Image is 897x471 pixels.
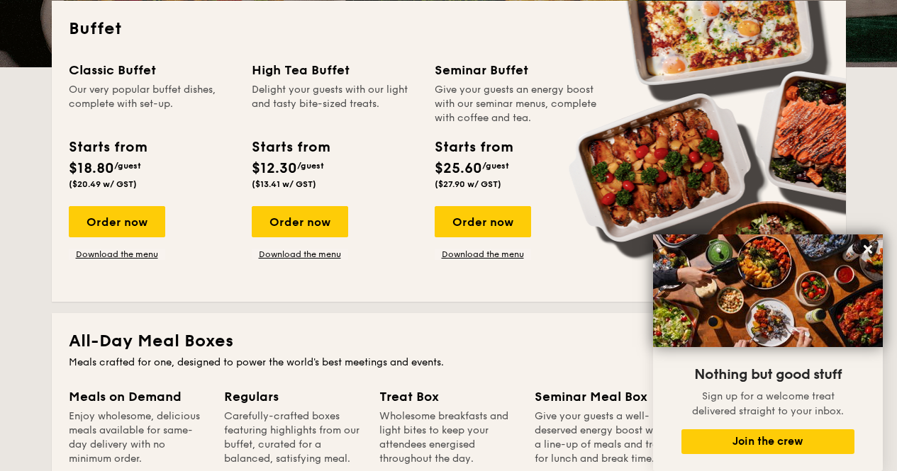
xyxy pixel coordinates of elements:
[435,206,531,237] div: Order now
[653,234,883,347] img: DSC07876-Edit02-Large.jpeg
[69,249,165,260] a: Download the menu
[69,179,137,189] span: ($20.49 w/ GST)
[252,249,348,260] a: Download the menu
[535,387,673,407] div: Seminar Meal Box
[435,137,512,158] div: Starts from
[69,330,829,353] h2: All-Day Meal Boxes
[69,83,235,125] div: Our very popular buffet dishes, complete with set-up.
[69,18,829,40] h2: Buffet
[252,206,348,237] div: Order now
[69,206,165,237] div: Order now
[435,83,601,125] div: Give your guests an energy boost with our seminar menus, complete with coffee and tea.
[69,356,829,370] div: Meals crafted for one, designed to power the world's best meetings and events.
[252,83,418,125] div: Delight your guests with our light and tasty bite-sized treats.
[252,160,297,177] span: $12.30
[535,409,673,466] div: Give your guests a well-deserved energy boost with a line-up of meals and treats for lunch and br...
[692,390,844,417] span: Sign up for a welcome treat delivered straight to your inbox.
[857,238,879,261] button: Close
[435,179,501,189] span: ($27.90 w/ GST)
[435,60,601,80] div: Seminar Buffet
[224,409,362,466] div: Carefully-crafted boxes featuring highlights from our buffet, curated for a balanced, satisfying ...
[224,387,362,407] div: Regulars
[69,387,207,407] div: Meals on Demand
[694,366,842,383] span: Nothing but good stuff
[69,160,114,177] span: $18.80
[114,161,141,171] span: /guest
[482,161,509,171] span: /guest
[252,179,316,189] span: ($13.41 w/ GST)
[379,387,518,407] div: Treat Box
[379,409,518,466] div: Wholesome breakfasts and light bites to keep your attendees energised throughout the day.
[69,137,146,158] div: Starts from
[69,409,207,466] div: Enjoy wholesome, delicious meals available for same-day delivery with no minimum order.
[435,160,482,177] span: $25.60
[252,60,418,80] div: High Tea Buffet
[297,161,324,171] span: /guest
[69,60,235,80] div: Classic Buffet
[435,249,531,260] a: Download the menu
[681,429,854,454] button: Join the crew
[252,137,329,158] div: Starts from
